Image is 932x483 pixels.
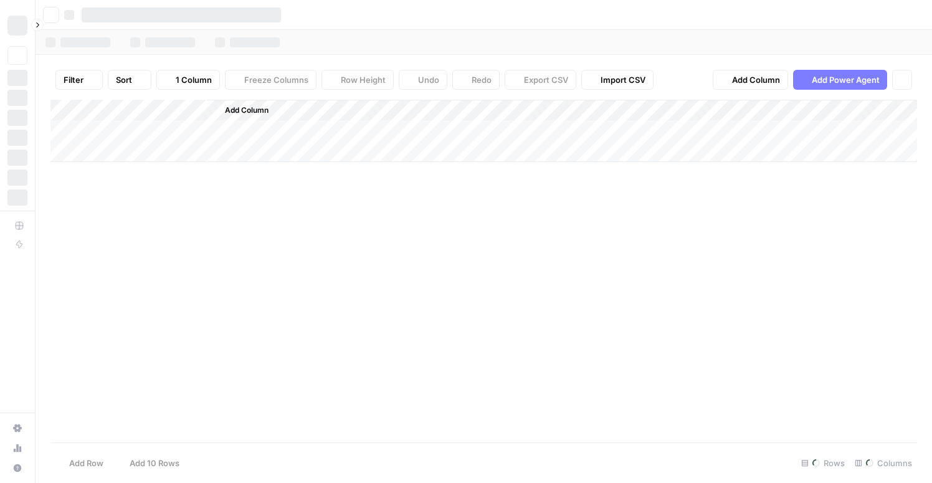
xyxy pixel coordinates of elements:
[793,70,887,90] button: Add Power Agent
[524,74,568,86] span: Export CSV
[108,70,151,90] button: Sort
[111,453,187,473] button: Add 10 Rows
[244,74,308,86] span: Freeze Columns
[225,105,269,116] span: Add Column
[7,438,27,458] a: Usage
[7,458,27,478] button: Help + Support
[601,74,645,86] span: Import CSV
[796,453,850,473] div: Rows
[176,74,212,86] span: 1 Column
[399,70,447,90] button: Undo
[472,74,492,86] span: Redo
[732,74,780,86] span: Add Column
[713,70,788,90] button: Add Column
[130,457,179,469] span: Add 10 Rows
[452,70,500,90] button: Redo
[69,457,103,469] span: Add Row
[505,70,576,90] button: Export CSV
[55,70,103,90] button: Filter
[321,70,394,90] button: Row Height
[7,418,27,438] a: Settings
[341,74,386,86] span: Row Height
[850,453,917,473] div: Columns
[418,74,439,86] span: Undo
[64,74,83,86] span: Filter
[50,453,111,473] button: Add Row
[812,74,880,86] span: Add Power Agent
[156,70,220,90] button: 1 Column
[225,70,316,90] button: Freeze Columns
[209,102,273,118] button: Add Column
[581,70,654,90] button: Import CSV
[116,74,132,86] span: Sort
